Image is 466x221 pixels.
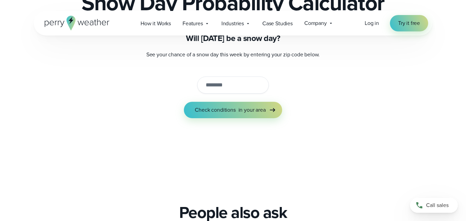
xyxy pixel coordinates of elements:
span: in your area [238,106,266,114]
span: Features [183,19,203,28]
a: Call sales [410,198,458,213]
span: Try it free [398,19,420,27]
span: Check conditions [195,106,235,114]
button: Check conditionsin your area [184,102,282,118]
span: Case Studies [262,19,293,28]
a: Try it free [390,15,428,31]
h1: Will [DATE] be a snow day? [68,33,398,44]
span: Company [304,19,327,27]
a: How it Works [135,16,177,30]
span: Call sales [426,201,449,209]
a: Case Studies [257,16,298,30]
a: Log in [365,19,379,27]
span: Industries [221,19,244,28]
span: How it Works [141,19,171,28]
p: See your chance of a snow day this week by entering your zip code below. [68,51,398,59]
